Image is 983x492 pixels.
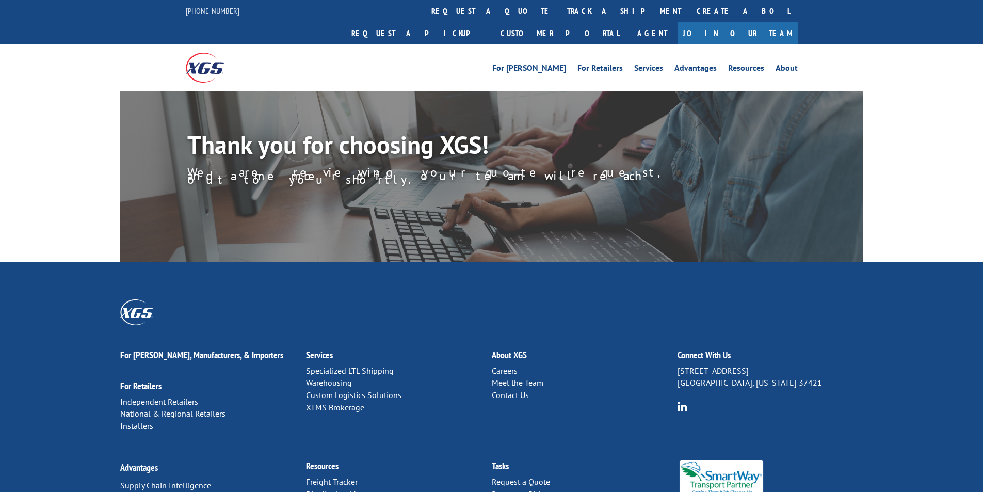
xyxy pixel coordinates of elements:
a: Request a Quote [492,477,550,487]
a: [PHONE_NUMBER] [186,6,239,16]
p: We are reviewing your quote request, and a member of our team will reach out to you shortly. [187,170,697,182]
a: Services [306,349,333,361]
a: Resources [306,460,339,472]
a: XTMS Brokerage [306,402,364,412]
a: Services [634,64,663,75]
a: About XGS [492,349,527,361]
a: Custom Logistics Solutions [306,390,401,400]
a: Supply Chain Intelligence [120,480,211,490]
a: Request a pickup [344,22,493,44]
img: XGS_Logos_ALL_2024_All_White [120,299,153,325]
a: Warehousing [306,377,352,388]
a: About [776,64,798,75]
a: Installers [120,421,153,431]
a: For [PERSON_NAME], Manufacturers, & Importers [120,349,283,361]
a: Customer Portal [493,22,627,44]
a: For Retailers [577,64,623,75]
h2: Tasks [492,462,678,476]
img: group-6 [678,402,687,411]
a: Specialized LTL Shipping [306,366,394,376]
a: For [PERSON_NAME] [492,64,566,75]
h1: Thank you for choosing XGS! [187,132,652,162]
p: [STREET_ADDRESS] [GEOGRAPHIC_DATA], [US_STATE] 37421 [678,365,863,390]
a: Meet the Team [492,377,543,388]
h2: Connect With Us [678,351,863,365]
a: For Retailers [120,380,162,392]
a: Agent [627,22,678,44]
a: Join Our Team [678,22,798,44]
a: Freight Tracker [306,477,358,487]
a: Resources [728,64,764,75]
a: Contact Us [492,390,529,400]
a: Advantages [674,64,717,75]
a: Careers [492,366,518,376]
a: Independent Retailers [120,396,198,407]
a: Advantages [120,462,158,473]
a: National & Regional Retailers [120,408,225,419]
